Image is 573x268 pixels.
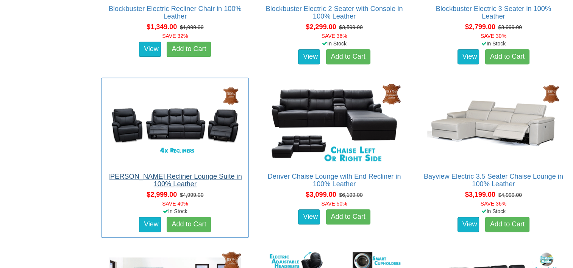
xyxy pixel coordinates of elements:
[425,82,562,165] img: Bayview Electric 3.5 Seater Chaise Lounge in 100% Leather
[259,40,409,47] div: In Stock
[326,49,370,64] a: Add to Cart
[306,23,336,31] span: $2,299.00
[339,24,362,30] del: $3,599.00
[266,5,403,20] a: Blockbuster Electric 2 Seater with Console in 100% Leather
[180,192,203,198] del: $4,999.00
[167,42,211,57] a: Add to Cart
[107,82,243,165] img: Maxwell Recliner Lounge Suite in 100% Leather
[418,207,569,215] div: In Stock
[162,33,188,39] font: SAVE 32%
[108,173,242,188] a: [PERSON_NAME] Recliner Lounge Suite in 100% Leather
[498,192,522,198] del: $4,999.00
[418,40,569,47] div: In Stock
[424,173,563,188] a: Bayview Electric 3.5 Seater Chaise Lounge in 100% Leather
[147,23,177,31] span: $1,349.00
[326,209,370,224] a: Add to Cart
[298,49,320,64] a: View
[266,82,403,165] img: Denver Chaise Lounge with End Recliner in 100% Leather
[139,42,161,57] a: View
[481,33,506,39] font: SAVE 30%
[485,49,529,64] a: Add to Cart
[298,209,320,224] a: View
[180,24,203,30] del: $1,999.00
[162,201,188,207] font: SAVE 40%
[147,191,177,198] span: $2,999.00
[481,201,506,207] font: SAVE 36%
[498,24,522,30] del: $3,999.00
[465,191,495,198] span: $3,199.00
[339,192,362,198] del: $6,199.00
[306,191,336,198] span: $3,099.00
[167,217,211,232] a: Add to Cart
[457,217,479,232] a: View
[139,217,161,232] a: View
[100,207,250,215] div: In Stock
[436,5,551,20] a: Blockbuster Electric 3 Seater in 100% Leather
[457,49,479,64] a: View
[109,5,242,20] a: Blockbuster Electric Recliner Chair in 100% Leather
[321,201,347,207] font: SAVE 50%
[465,23,495,31] span: $2,799.00
[485,217,529,232] a: Add to Cart
[321,33,347,39] font: SAVE 36%
[268,173,401,188] a: Denver Chaise Lounge with End Recliner in 100% Leather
